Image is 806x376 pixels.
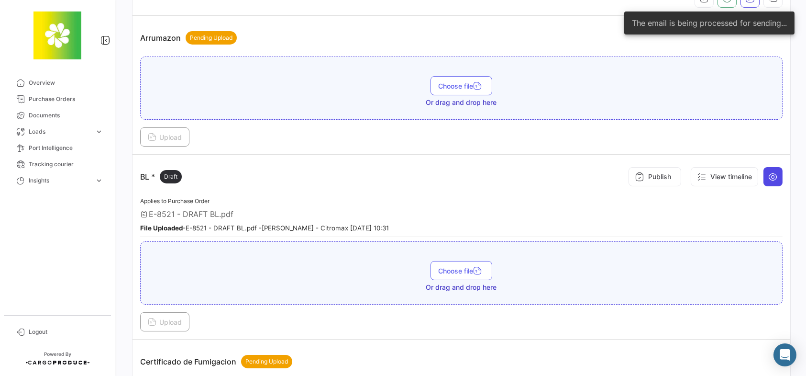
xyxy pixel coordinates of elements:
[29,79,103,87] span: Overview
[8,156,107,172] a: Tracking courier
[140,312,189,331] button: Upload
[164,172,177,181] span: Draft
[95,127,103,136] span: expand_more
[691,167,758,186] button: View timeline
[95,176,103,185] span: expand_more
[29,127,91,136] span: Loads
[140,224,389,232] small: - E-8521 - DRAFT BL.pdf - [PERSON_NAME] - Citromax [DATE] 10:31
[29,95,103,103] span: Purchase Orders
[773,343,796,366] div: Abrir Intercom Messenger
[140,197,210,205] span: Applies to Purchase Order
[140,224,183,232] b: File Uploaded
[149,209,233,219] span: E-8521 - DRAFT BL.pdf
[632,18,787,28] span: The email is being processed for sending...
[8,107,107,124] a: Documents
[29,328,103,336] span: Logout
[431,76,492,95] button: Choose file
[438,82,485,90] span: Choose file
[8,75,107,91] a: Overview
[431,261,492,280] button: Choose file
[148,133,182,141] span: Upload
[245,357,288,366] span: Pending Upload
[8,91,107,107] a: Purchase Orders
[29,160,103,169] span: Tracking courier
[438,267,485,275] span: Choose file
[8,140,107,156] a: Port Intelligence
[190,34,232,42] span: Pending Upload
[29,111,103,120] span: Documents
[29,176,91,185] span: Insights
[29,144,103,152] span: Port Intelligence
[148,318,182,326] span: Upload
[140,127,189,147] button: Upload
[629,167,681,186] button: Publish
[33,11,81,59] img: 8664c674-3a9e-46e9-8cba-ffa54c79117b.jfif
[426,283,497,292] span: Or drag and drop here
[140,31,237,45] p: Arrumazon
[426,98,497,107] span: Or drag and drop here
[140,355,292,368] p: Certificado de Fumigacion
